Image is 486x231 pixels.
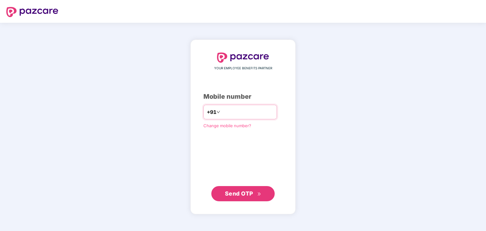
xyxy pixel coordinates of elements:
[203,123,251,128] a: Change mobile number?
[217,53,269,63] img: logo
[207,108,216,116] span: +91
[214,66,272,71] span: YOUR EMPLOYEE BENEFITS PARTNER
[225,190,253,197] span: Send OTP
[216,110,220,114] span: down
[211,186,275,201] button: Send OTPdouble-right
[6,7,58,17] img: logo
[257,192,261,196] span: double-right
[203,92,283,102] div: Mobile number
